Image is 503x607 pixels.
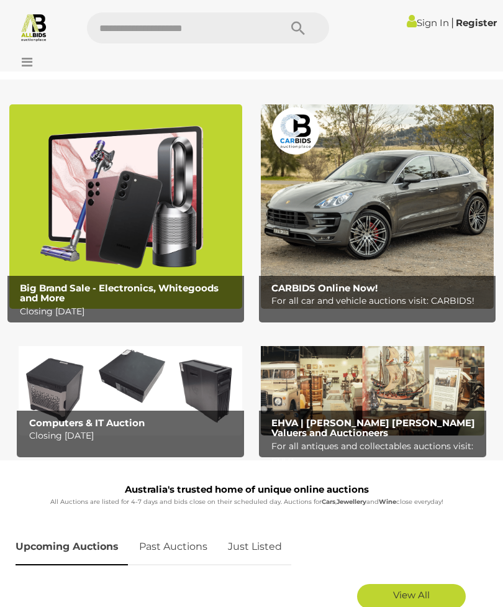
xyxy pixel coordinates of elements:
[261,334,484,436] a: EHVA | Evans Hastings Valuers and Auctioneers EHVA | [PERSON_NAME] [PERSON_NAME] Valuers and Auct...
[16,485,478,495] h1: Australia's trusted home of unique online auctions
[261,334,484,436] img: EHVA | Evans Hastings Valuers and Auctioneers
[271,417,475,439] b: EHVA | [PERSON_NAME] [PERSON_NAME] Valuers and Auctioneers
[29,417,145,429] b: Computers & IT Auction
[19,12,48,42] img: Allbids.com.au
[9,104,242,309] a: Big Brand Sale - Electronics, Whitegoods and More Big Brand Sale - Electronics, Whitegoods and Mo...
[393,589,430,601] span: View All
[130,529,217,565] a: Past Auctions
[19,334,242,436] a: Computers & IT Auction Computers & IT Auction Closing [DATE]
[16,529,128,565] a: Upcoming Auctions
[20,282,219,304] b: Big Brand Sale - Electronics, Whitegoods and More
[16,496,478,508] p: All Auctions are listed for 4-7 days and bids close on their scheduled day. Auctions for , and cl...
[451,16,454,29] span: |
[219,529,291,565] a: Just Listed
[9,104,242,309] img: Big Brand Sale - Electronics, Whitegoods and More
[379,498,396,506] strong: Wine
[407,17,449,29] a: Sign In
[271,282,378,294] b: CARBIDS Online Now!
[322,498,335,506] strong: Cars
[267,12,329,43] button: Search
[20,304,238,319] p: Closing [DATE]
[337,498,366,506] strong: Jewellery
[456,17,497,29] a: Register
[29,428,238,444] p: Closing [DATE]
[261,104,494,309] img: CARBIDS Online Now!
[261,104,494,309] a: CARBIDS Online Now! CARBIDS Online Now! For all car and vehicle auctions visit: CARBIDS!
[271,439,481,470] p: For all antiques and collectables auctions visit: EHVA
[271,293,489,309] p: For all car and vehicle auctions visit: CARBIDS!
[19,334,242,436] img: Computers & IT Auction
